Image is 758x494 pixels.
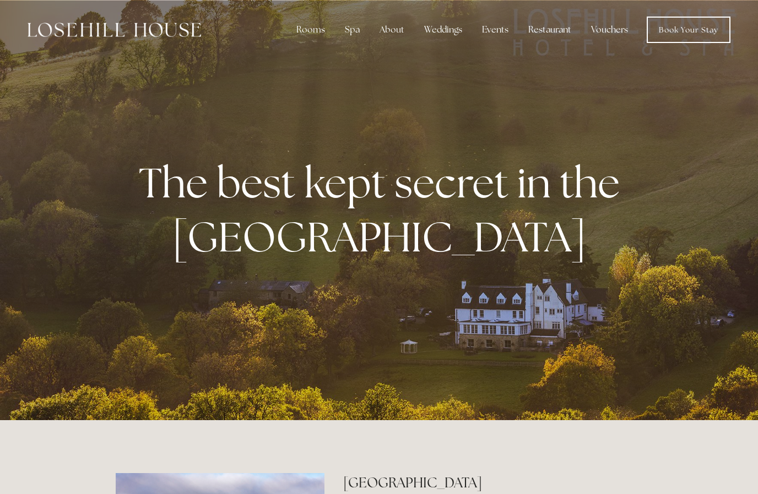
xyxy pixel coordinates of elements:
div: Weddings [415,19,471,41]
strong: The best kept secret in the [GEOGRAPHIC_DATA] [139,155,629,264]
a: Book Your Stay [647,17,730,43]
h2: [GEOGRAPHIC_DATA] [343,473,642,492]
div: Rooms [288,19,334,41]
div: Events [473,19,517,41]
div: Restaurant [519,19,580,41]
div: Spa [336,19,369,41]
img: Losehill House [28,23,201,37]
div: About [371,19,413,41]
a: Vouchers [582,19,637,41]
